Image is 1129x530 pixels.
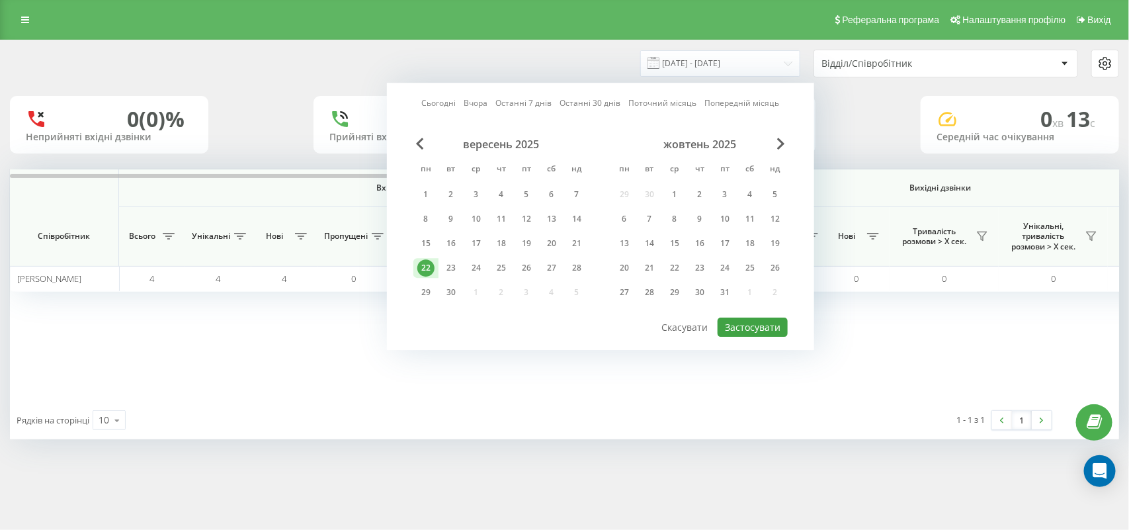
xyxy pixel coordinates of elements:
[543,210,560,228] div: 13
[258,231,291,242] span: Нові
[518,210,535,228] div: 12
[614,160,634,180] abbr: понеділок
[518,259,535,277] div: 26
[442,259,460,277] div: 23
[417,259,435,277] div: 22
[767,259,784,277] div: 26
[153,183,656,193] span: Вхідні дзвінки
[127,107,185,132] div: 0 (0)%
[962,15,1066,25] span: Налаштування профілю
[413,209,439,229] div: пн 8 вер 2025 р.
[716,259,733,277] div: 24
[705,97,780,110] a: Попередній місяць
[662,209,687,229] div: ср 8 жовт 2025 р.
[740,160,760,180] abbr: субота
[560,97,621,110] a: Останні 30 днів
[687,258,712,278] div: чт 23 жовт 2025 р.
[567,160,587,180] abbr: неділя
[352,273,356,285] span: 0
[543,186,560,203] div: 6
[777,138,785,150] span: Next Month
[691,259,708,277] div: 23
[691,284,708,301] div: 30
[464,258,489,278] div: ср 24 вер 2025 р.
[957,413,985,426] div: 1 - 1 з 1
[1052,116,1066,130] span: хв
[821,58,980,69] div: Відділ/Співробітник
[216,273,221,285] span: 4
[464,185,489,204] div: ср 3 вер 2025 р.
[1088,15,1111,25] span: Вихід
[641,259,658,277] div: 21
[543,235,560,252] div: 20
[489,258,514,278] div: чт 25 вер 2025 р.
[126,231,159,242] span: Всього
[637,283,662,302] div: вт 28 жовт 2025 р.
[616,210,633,228] div: 6
[741,210,759,228] div: 11
[489,234,514,253] div: чт 18 вер 2025 р.
[616,235,633,252] div: 13
[1040,105,1066,133] span: 0
[612,283,637,302] div: пн 27 жовт 2025 р.
[416,160,436,180] abbr: понеділок
[718,318,788,337] button: Застосувати
[1012,411,1032,429] a: 1
[413,258,439,278] div: пн 22 вер 2025 р.
[662,258,687,278] div: ср 22 жовт 2025 р.
[514,234,539,253] div: пт 19 вер 2025 р.
[282,273,287,285] span: 4
[763,234,788,253] div: нд 19 жовт 2025 р.
[99,414,109,427] div: 10
[712,185,737,204] div: пт 3 жовт 2025 р.
[641,210,658,228] div: 7
[716,284,733,301] div: 31
[324,231,368,242] span: Пропущені
[496,97,552,110] a: Останні 7 днів
[690,160,710,180] abbr: четвер
[417,235,435,252] div: 15
[468,235,485,252] div: 17
[687,185,712,204] div: чт 2 жовт 2025 р.
[1051,273,1056,285] span: 0
[737,258,763,278] div: сб 25 жовт 2025 р.
[767,210,784,228] div: 12
[737,209,763,229] div: сб 11 жовт 2025 р.
[896,226,972,247] span: Тривалість розмови > Х сек.
[765,160,785,180] abbr: неділя
[666,186,683,203] div: 1
[150,273,155,285] span: 4
[716,210,733,228] div: 10
[712,258,737,278] div: пт 24 жовт 2025 р.
[662,234,687,253] div: ср 15 жовт 2025 р.
[21,231,107,242] span: Співробітник
[662,185,687,204] div: ср 1 жовт 2025 р.
[543,259,560,277] div: 27
[464,97,488,110] a: Вчора
[737,234,763,253] div: сб 18 жовт 2025 р.
[942,273,946,285] span: 0
[568,259,585,277] div: 28
[518,235,535,252] div: 19
[439,283,464,302] div: вт 30 вер 2025 р.
[629,97,697,110] a: Поточний місяць
[612,258,637,278] div: пн 20 жовт 2025 р.
[564,185,589,204] div: нд 7 вер 2025 р.
[422,97,456,110] a: Сьогодні
[855,273,859,285] span: 0
[489,185,514,204] div: чт 4 вер 2025 р.
[468,259,485,277] div: 24
[666,284,683,301] div: 29
[439,234,464,253] div: вт 16 вер 2025 р.
[712,234,737,253] div: пт 17 жовт 2025 р.
[716,186,733,203] div: 3
[413,185,439,204] div: пн 1 вер 2025 р.
[568,186,585,203] div: 7
[641,284,658,301] div: 28
[466,160,486,180] abbr: середа
[1084,455,1116,487] div: Open Intercom Messenger
[464,209,489,229] div: ср 10 вер 2025 р.
[655,318,716,337] button: Скасувати
[767,235,784,252] div: 19
[737,185,763,204] div: сб 4 жовт 2025 р.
